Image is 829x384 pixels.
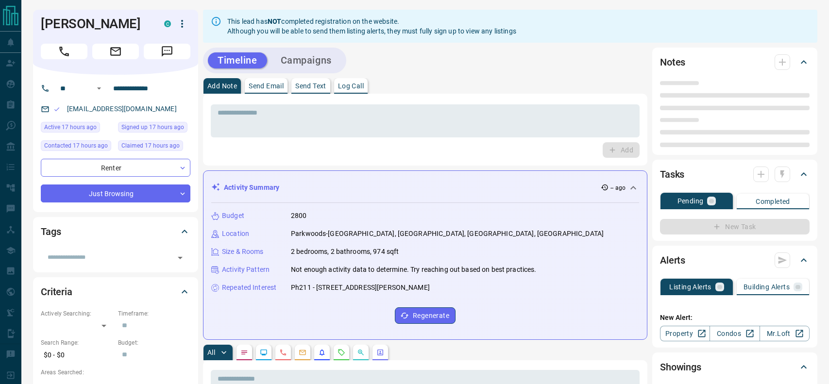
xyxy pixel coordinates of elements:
h2: Tags [41,224,61,239]
div: Tasks [660,163,810,186]
p: 2800 [291,211,307,221]
svg: Emails [299,349,306,356]
a: Property [660,326,710,341]
p: -- ago [610,184,626,192]
div: Showings [660,355,810,379]
p: Size & Rooms [222,247,264,257]
h2: Alerts [660,252,685,268]
h1: [PERSON_NAME] [41,16,150,32]
p: Log Call [338,83,364,89]
svg: Calls [279,349,287,356]
strong: NOT [268,17,281,25]
button: Open [173,251,187,265]
p: Completed [756,198,790,205]
p: Repeated Interest [222,283,276,293]
div: Tue Aug 12 2025 [41,122,113,135]
p: Budget [222,211,244,221]
p: Areas Searched: [41,368,190,377]
div: Renter [41,159,190,177]
div: Tue Aug 12 2025 [41,140,113,154]
p: Search Range: [41,338,113,347]
span: Signed up 17 hours ago [121,122,184,132]
div: Notes [660,50,810,74]
svg: Listing Alerts [318,349,326,356]
span: Message [144,44,190,59]
p: Building Alerts [744,284,790,290]
p: Send Text [295,83,326,89]
h2: Tasks [660,167,684,182]
p: $0 - $0 [41,347,113,363]
p: Ph211 - [STREET_ADDRESS][PERSON_NAME] [291,283,430,293]
h2: Criteria [41,284,72,300]
div: Just Browsing [41,184,190,202]
h2: Notes [660,54,685,70]
p: Parkwoods-[GEOGRAPHIC_DATA], [GEOGRAPHIC_DATA], [GEOGRAPHIC_DATA], [GEOGRAPHIC_DATA] [291,229,604,239]
p: Activity Summary [224,183,279,193]
svg: Lead Browsing Activity [260,349,268,356]
p: 2 bedrooms, 2 bathrooms, 974 sqft [291,247,399,257]
span: Claimed 17 hours ago [121,141,180,150]
div: condos.ca [164,20,171,27]
a: Mr.Loft [760,326,810,341]
p: Add Note [207,83,237,89]
button: Regenerate [395,307,456,324]
p: Timeframe: [118,309,190,318]
p: Location [222,229,249,239]
a: Condos [710,326,760,341]
svg: Notes [240,349,248,356]
p: Send Email [249,83,284,89]
p: Actively Searching: [41,309,113,318]
button: Open [93,83,105,94]
svg: Opportunities [357,349,365,356]
span: Contacted 17 hours ago [44,141,108,150]
div: Tags [41,220,190,243]
h2: Showings [660,359,701,375]
div: Activity Summary-- ago [211,179,639,197]
p: Pending [677,198,704,204]
svg: Requests [338,349,345,356]
span: Email [92,44,139,59]
p: Not enough activity data to determine. Try reaching out based on best practices. [291,265,537,275]
p: New Alert: [660,313,810,323]
span: Active 17 hours ago [44,122,97,132]
button: Timeline [208,52,267,68]
div: Tue Aug 12 2025 [118,122,190,135]
p: Listing Alerts [669,284,711,290]
a: [EMAIL_ADDRESS][DOMAIN_NAME] [67,105,177,113]
svg: Email Valid [53,106,60,113]
p: Activity Pattern [222,265,270,275]
span: Call [41,44,87,59]
div: Alerts [660,249,810,272]
p: All [207,349,215,356]
div: This lead has completed registration on the website. Although you will be able to send them listi... [227,13,516,40]
p: Budget: [118,338,190,347]
div: Criteria [41,280,190,303]
div: Tue Aug 12 2025 [118,140,190,154]
svg: Agent Actions [376,349,384,356]
button: Campaigns [271,52,341,68]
